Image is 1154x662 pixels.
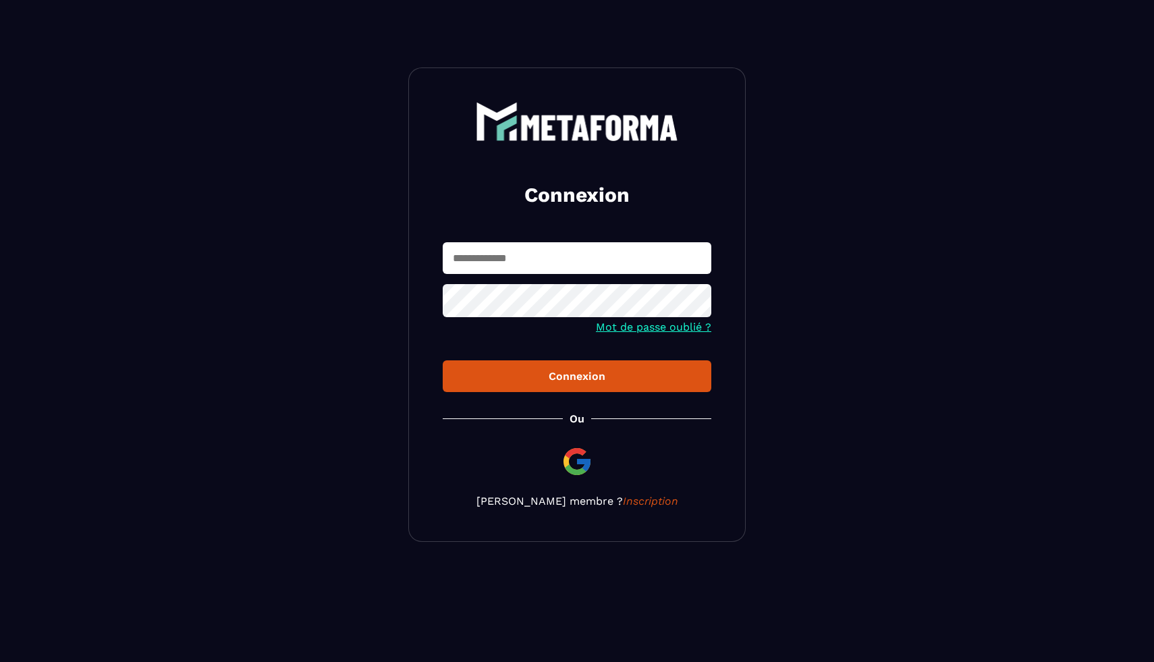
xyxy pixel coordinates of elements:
[443,102,711,141] a: logo
[459,182,695,209] h2: Connexion
[443,360,711,392] button: Connexion
[454,370,700,383] div: Connexion
[443,495,711,507] p: [PERSON_NAME] membre ?
[561,445,593,478] img: google
[596,321,711,333] a: Mot de passe oublié ?
[476,102,678,141] img: logo
[623,495,678,507] a: Inscription
[570,412,584,425] p: Ou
